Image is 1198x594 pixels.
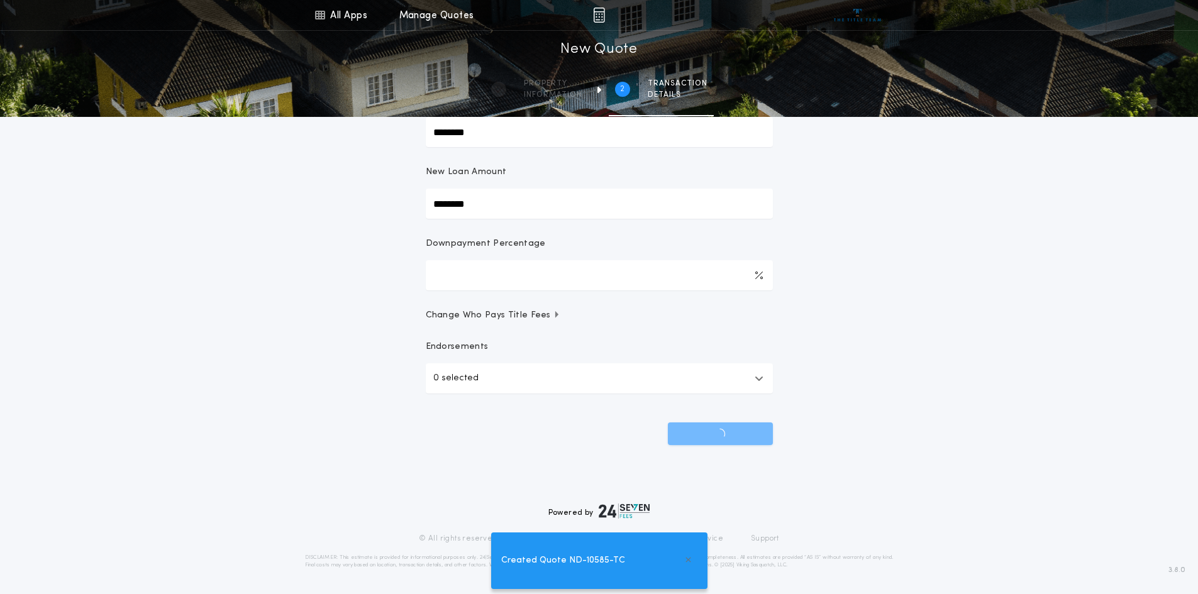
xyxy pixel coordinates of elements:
span: Change Who Pays Title Fees [426,309,561,322]
p: New Loan Amount [426,166,507,179]
button: 0 selected [426,363,773,393]
span: Property [524,79,582,89]
p: 0 selected [433,371,479,386]
img: img [593,8,605,23]
img: vs-icon [834,9,881,21]
input: Downpayment Percentage [426,260,773,290]
p: Downpayment Percentage [426,238,546,250]
img: logo [599,503,650,519]
div: Powered by [548,503,650,519]
span: Created Quote ND-10585-TC [501,554,625,568]
button: Change Who Pays Title Fees [426,309,773,322]
span: Transaction [648,79,707,89]
h1: New Quote [560,40,637,60]
input: Sale Price [426,117,773,147]
span: information [524,90,582,100]
span: details [648,90,707,100]
input: New Loan Amount [426,189,773,219]
h2: 2 [620,84,624,94]
p: Endorsements [426,341,773,353]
